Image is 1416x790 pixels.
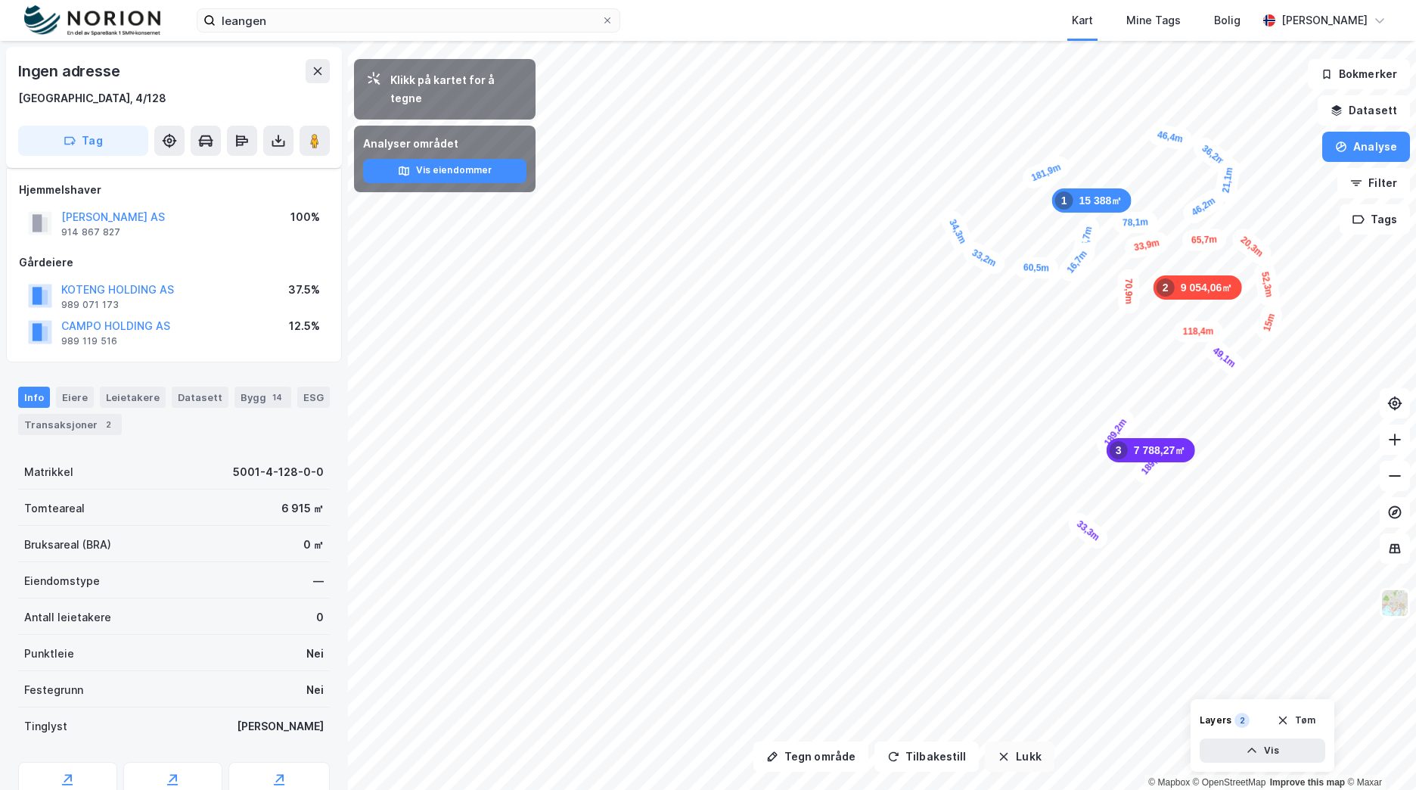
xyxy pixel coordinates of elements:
[290,208,320,226] div: 100%
[1267,708,1325,732] button: Tøm
[297,387,330,408] div: ESG
[24,681,83,699] div: Festegrunn
[874,742,979,772] button: Tilbakestill
[1020,154,1073,192] div: Map marker
[1148,777,1190,788] a: Mapbox
[18,89,166,107] div: [GEOGRAPHIC_DATA], 4/128
[1117,269,1139,314] div: Map marker
[1200,739,1325,763] button: Vis
[1308,59,1410,89] button: Bokmerker
[18,59,123,83] div: Ingen adresse
[289,317,320,335] div: 12.5%
[985,742,1054,772] button: Lukk
[1340,204,1410,235] button: Tags
[1093,406,1139,459] div: Map marker
[1340,717,1416,790] iframe: Chat Widget
[172,387,228,408] div: Datasett
[61,226,120,238] div: 914 867 827
[233,463,324,481] div: 5001-4-128-0-0
[1173,321,1222,343] div: Map marker
[234,387,291,408] div: Bygg
[1147,123,1194,152] div: Map marker
[1253,261,1281,308] div: Map marker
[363,135,526,153] div: Analyser området
[1189,133,1237,177] div: Map marker
[24,463,73,481] div: Matrikkel
[1157,278,1175,297] div: 2
[18,414,122,435] div: Transaksjoner
[1126,11,1181,30] div: Mine Tags
[281,499,324,518] div: 6 915 ㎡
[1113,211,1158,234] div: Map marker
[24,536,111,554] div: Bruksareal (BRA)
[1253,302,1284,343] div: Map marker
[1072,11,1093,30] div: Kart
[101,417,116,432] div: 2
[1154,275,1242,300] div: Map marker
[303,536,324,554] div: 0 ㎡
[316,608,324,627] div: 0
[1200,714,1231,726] div: Layers
[24,5,160,36] img: norion-logo.80e7a08dc31c2e691866.png
[1055,191,1073,210] div: 1
[288,281,320,299] div: 37.5%
[18,126,148,156] button: Tag
[269,390,285,405] div: 14
[100,387,166,408] div: Leietakere
[19,253,329,272] div: Gårdeiere
[24,572,100,590] div: Eiendomstype
[1200,335,1248,379] div: Map marker
[1270,777,1345,788] a: Improve this map
[24,608,111,627] div: Antall leietakere
[18,387,50,408] div: Info
[24,717,67,736] div: Tinglyst
[1110,441,1128,459] div: 3
[390,71,523,107] div: Klikk på kartet for å tegne
[1014,257,1059,279] div: Map marker
[1055,238,1099,286] div: Map marker
[24,499,85,518] div: Tomteareal
[753,742,868,772] button: Tegn område
[24,645,74,663] div: Punktleie
[1337,168,1410,198] button: Filter
[216,9,601,32] input: Søk på adresse, matrikkel, gårdeiere, leietakere eller personer
[363,159,526,183] button: Vis eiendommer
[19,181,329,199] div: Hjemmelshaver
[1123,230,1171,260] div: Map marker
[1193,777,1266,788] a: OpenStreetMap
[61,299,119,311] div: 989 071 173
[306,645,324,663] div: Nei
[1182,229,1227,251] div: Map marker
[237,717,324,736] div: [PERSON_NAME]
[960,238,1008,278] div: Map marker
[306,681,324,699] div: Nei
[1380,589,1409,617] img: Z
[1179,186,1228,228] div: Map marker
[1214,157,1242,204] div: Map marker
[1214,11,1241,30] div: Bolig
[1107,438,1195,462] div: Map marker
[1071,216,1101,263] div: Map marker
[56,387,94,408] div: Eiere
[1228,225,1276,269] div: Map marker
[1281,11,1368,30] div: [PERSON_NAME]
[1340,717,1416,790] div: Kontrollprogram for chat
[1318,95,1410,126] button: Datasett
[938,207,977,256] div: Map marker
[313,572,324,590] div: —
[1322,132,1410,162] button: Analyse
[1052,188,1132,213] div: Map marker
[1064,509,1112,552] div: Map marker
[1234,713,1250,728] div: 2
[61,335,117,347] div: 989 119 516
